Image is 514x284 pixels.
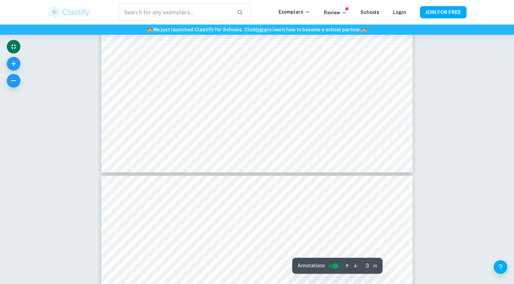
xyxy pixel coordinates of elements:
span: Annotations [298,262,325,269]
h6: We just launched Clastify for Schools. Click to learn how to become a school partner. [1,26,513,33]
p: Review [324,9,347,16]
button: JOIN FOR FREE [420,6,466,18]
button: Help and Feedback [494,260,507,274]
img: Clastify logo [48,5,91,19]
p: Exemplars [279,8,310,16]
input: Search for any exemplars... [119,3,231,22]
span: / 11 [373,263,377,269]
a: Login [393,10,406,15]
a: here [256,27,267,32]
button: Exit fullscreen [7,40,20,53]
a: Schools [360,10,379,15]
span: 🏫 [147,27,153,32]
span: 🏫 [361,27,367,32]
